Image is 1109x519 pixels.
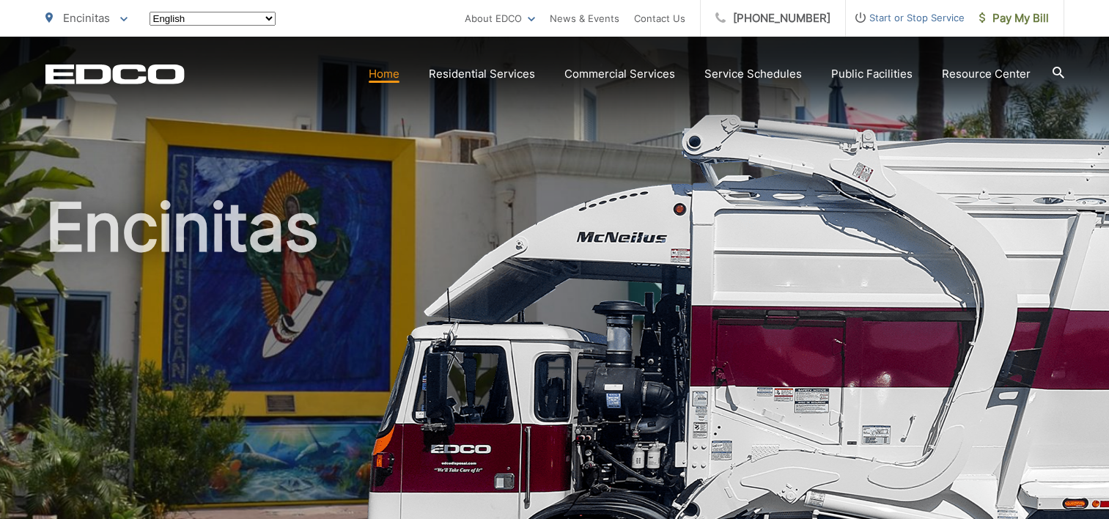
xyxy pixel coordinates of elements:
a: News & Events [550,10,619,27]
a: Service Schedules [704,65,802,83]
a: About EDCO [465,10,535,27]
span: Pay My Bill [979,10,1049,27]
a: Commercial Services [564,65,675,83]
a: Public Facilities [831,65,913,83]
a: EDCD logo. Return to the homepage. [45,64,185,84]
a: Residential Services [429,65,535,83]
a: Contact Us [634,10,685,27]
a: Home [369,65,399,83]
select: Select a language [150,12,276,26]
a: Resource Center [942,65,1031,83]
span: Encinitas [63,11,110,25]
